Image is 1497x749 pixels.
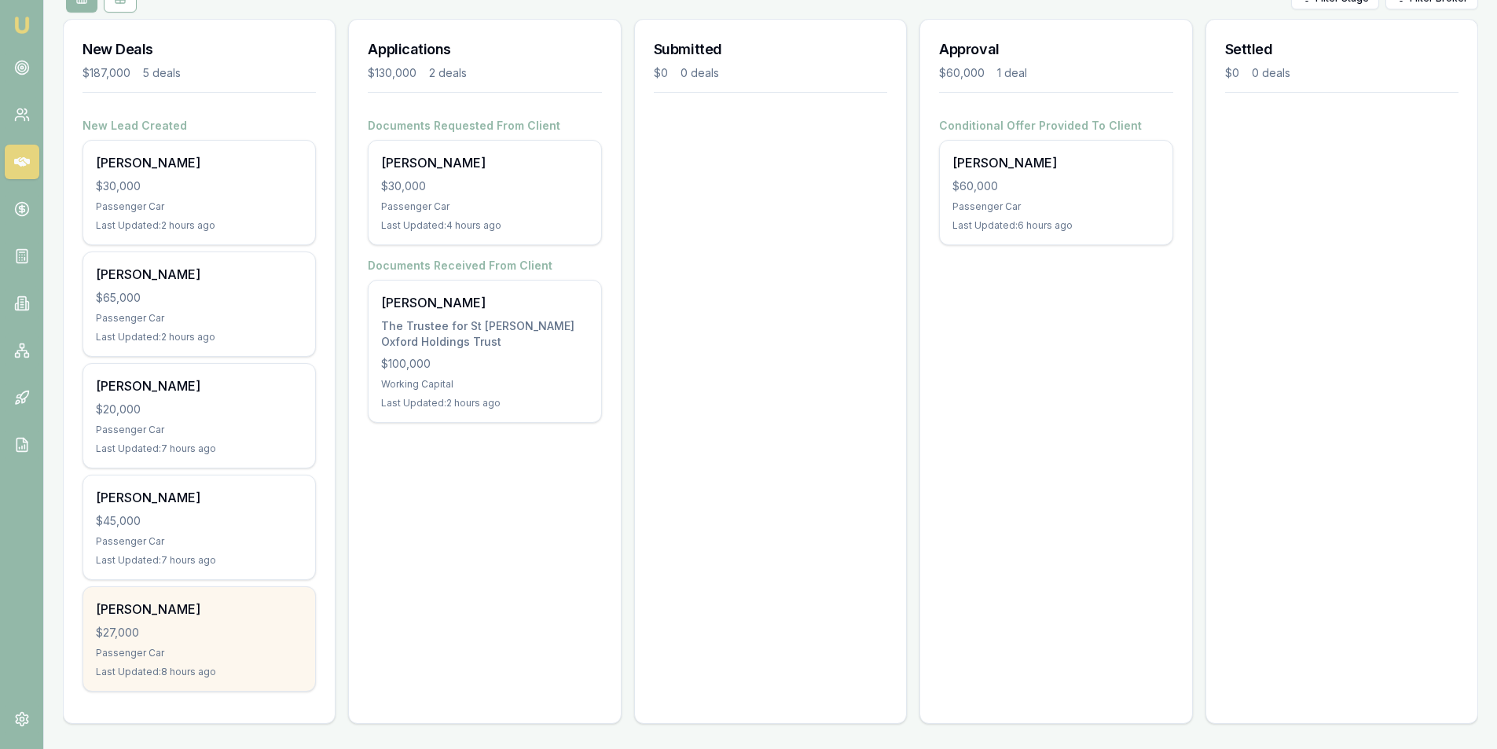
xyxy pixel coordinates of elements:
[96,331,303,343] div: Last Updated: 2 hours ago
[96,219,303,232] div: Last Updated: 2 hours ago
[1225,39,1458,61] h3: Settled
[96,442,303,455] div: Last Updated: 7 hours ago
[96,513,303,529] div: $45,000
[13,16,31,35] img: emu-icon-u.png
[96,535,303,548] div: Passenger Car
[96,312,303,325] div: Passenger Car
[83,39,316,61] h3: New Deals
[381,200,588,213] div: Passenger Car
[368,39,601,61] h3: Applications
[381,293,588,312] div: [PERSON_NAME]
[83,65,130,81] div: $187,000
[952,200,1159,213] div: Passenger Car
[952,178,1159,194] div: $60,000
[952,153,1159,172] div: [PERSON_NAME]
[96,200,303,213] div: Passenger Car
[96,666,303,678] div: Last Updated: 8 hours ago
[1225,65,1239,81] div: $0
[654,39,887,61] h3: Submitted
[368,118,601,134] h4: Documents Requested From Client
[96,554,303,567] div: Last Updated: 7 hours ago
[952,219,1159,232] div: Last Updated: 6 hours ago
[96,402,303,417] div: $20,000
[681,65,719,81] div: 0 deals
[939,65,985,81] div: $60,000
[381,153,588,172] div: [PERSON_NAME]
[96,488,303,507] div: [PERSON_NAME]
[143,65,181,81] div: 5 deals
[381,378,588,391] div: Working Capital
[96,376,303,395] div: [PERSON_NAME]
[96,424,303,436] div: Passenger Car
[997,65,1027,81] div: 1 deal
[429,65,467,81] div: 2 deals
[96,600,303,619] div: [PERSON_NAME]
[96,153,303,172] div: [PERSON_NAME]
[96,647,303,659] div: Passenger Car
[1252,65,1290,81] div: 0 deals
[381,397,588,409] div: Last Updated: 2 hours ago
[381,318,588,350] div: The Trustee for St [PERSON_NAME] Oxford Holdings Trust
[368,65,416,81] div: $130,000
[381,356,588,372] div: $100,000
[83,118,316,134] h4: New Lead Created
[96,625,303,641] div: $27,000
[96,178,303,194] div: $30,000
[96,290,303,306] div: $65,000
[381,178,588,194] div: $30,000
[96,265,303,284] div: [PERSON_NAME]
[368,258,601,274] h4: Documents Received From Client
[654,65,668,81] div: $0
[939,39,1172,61] h3: Approval
[939,118,1172,134] h4: Conditional Offer Provided To Client
[381,219,588,232] div: Last Updated: 4 hours ago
